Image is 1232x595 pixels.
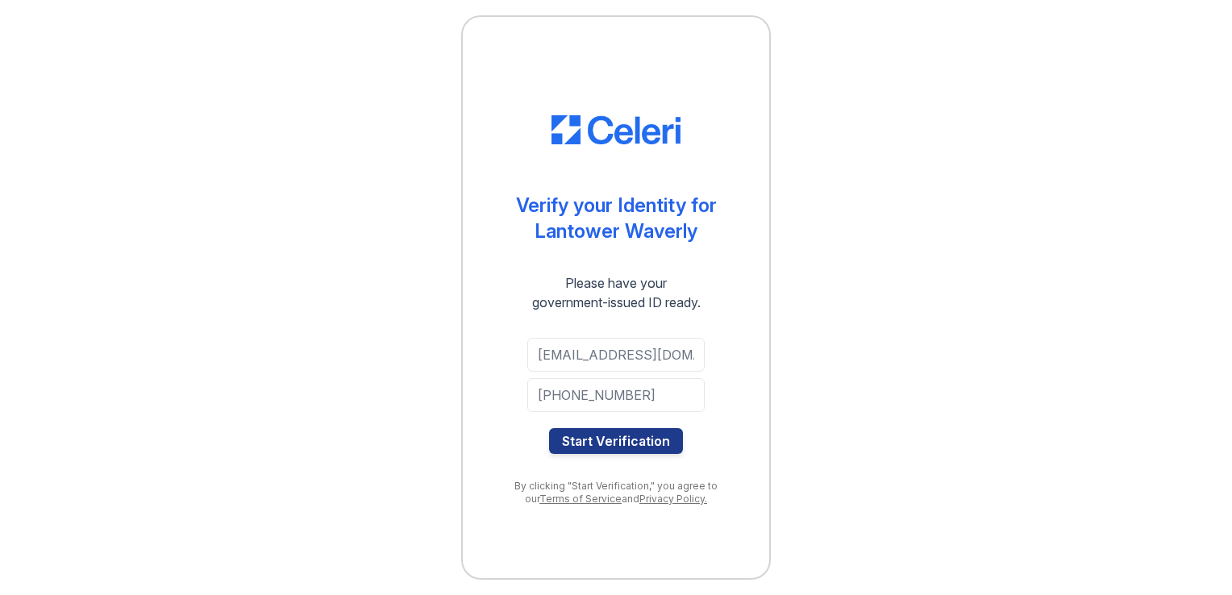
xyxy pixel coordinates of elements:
[516,193,717,244] div: Verify your Identity for Lantower Waverly
[495,480,737,506] div: By clicking "Start Verification," you agree to our and
[539,493,622,505] a: Terms of Service
[527,338,705,372] input: Email
[527,378,705,412] input: Phone
[549,428,683,454] button: Start Verification
[551,115,681,144] img: CE_Logo_Blue-a8612792a0a2168367f1c8372b55b34899dd931a85d93a1a3d3e32e68fde9ad4.png
[503,273,730,312] div: Please have your government-issued ID ready.
[639,493,707,505] a: Privacy Policy.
